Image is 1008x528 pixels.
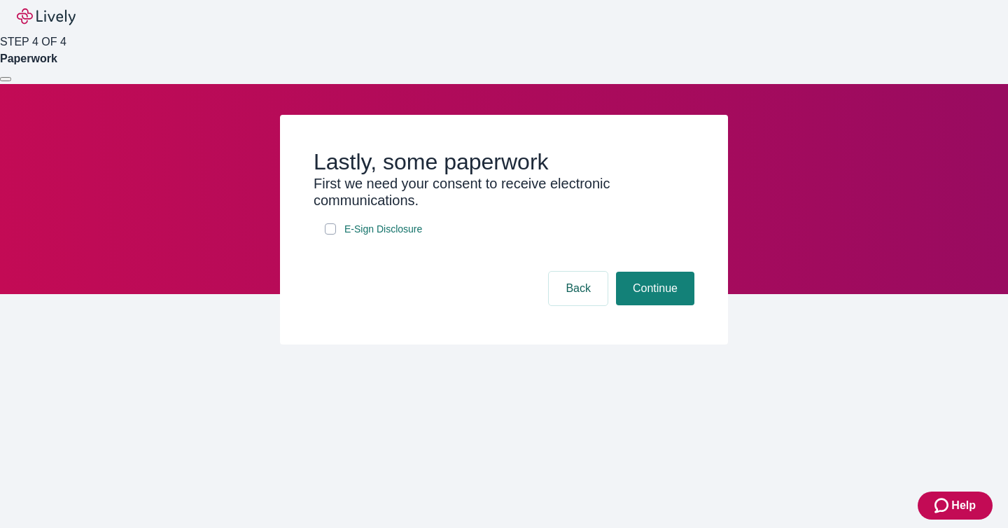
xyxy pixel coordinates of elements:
img: Lively [17,8,76,25]
h3: First we need your consent to receive electronic communications. [314,175,694,209]
button: Continue [616,272,694,305]
span: E-Sign Disclosure [344,222,422,237]
svg: Zendesk support icon [934,497,951,514]
h2: Lastly, some paperwork [314,148,694,175]
span: Help [951,497,976,514]
button: Back [549,272,608,305]
button: Zendesk support iconHelp [918,492,993,520]
a: e-sign disclosure document [342,221,425,238]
